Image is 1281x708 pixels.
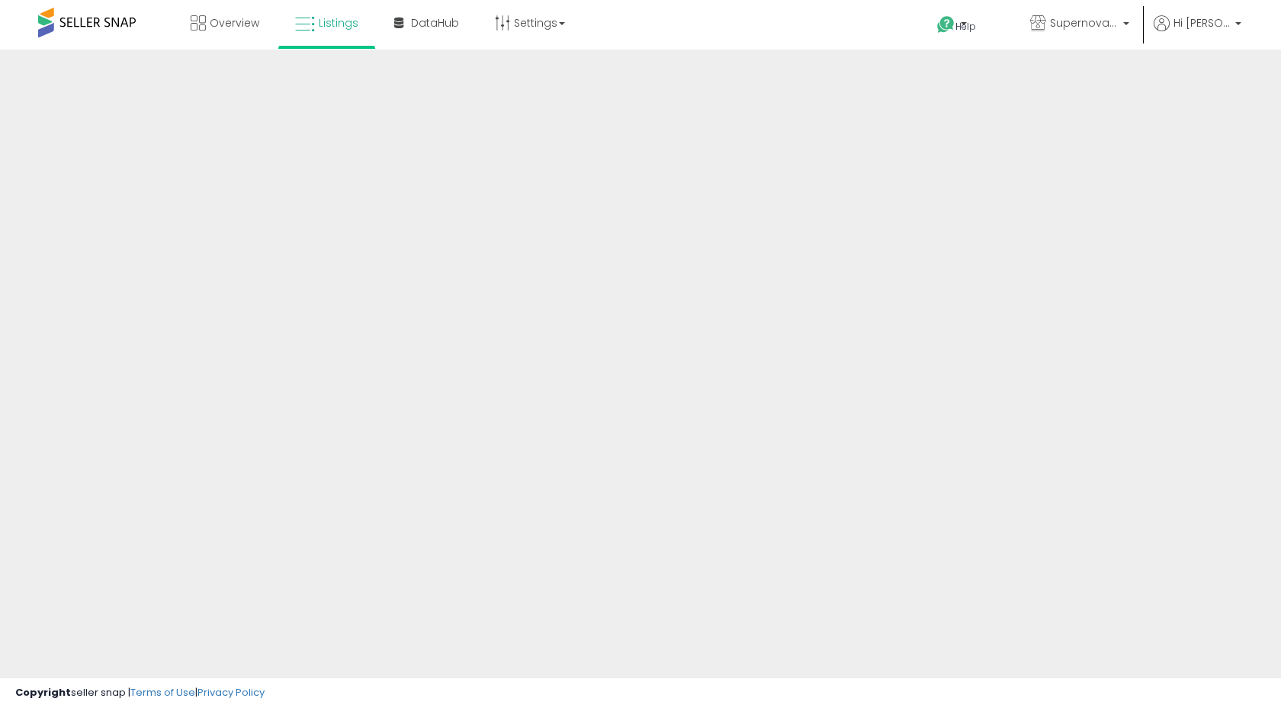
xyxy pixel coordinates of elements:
[411,15,459,31] span: DataHub
[955,20,976,33] span: Help
[319,15,358,31] span: Listings
[1173,15,1231,31] span: Hi [PERSON_NAME]
[925,4,1006,50] a: Help
[936,15,955,34] i: Get Help
[210,15,259,31] span: Overview
[1050,15,1119,31] span: Supernova Co.
[1154,15,1241,50] a: Hi [PERSON_NAME]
